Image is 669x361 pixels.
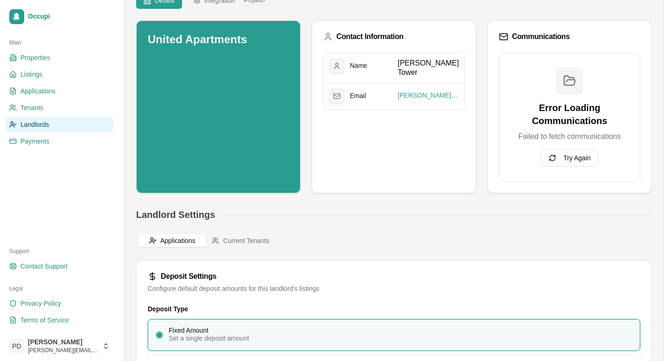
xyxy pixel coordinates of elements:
[160,236,196,245] span: Applications
[20,137,49,146] span: Payments
[6,6,113,28] a: Occupi
[156,331,163,339] button: Fixed AmountSet a single deposit amount
[6,244,113,259] div: Support
[541,150,599,166] button: Try Again
[9,339,24,354] span: PD
[6,50,113,65] a: Properties
[6,84,113,98] a: Applications
[148,272,640,281] div: Deposit Settings
[514,101,625,127] h3: Error Loading Communications
[20,86,56,96] span: Applications
[323,32,465,41] div: Contact Information
[499,32,640,41] div: Communications
[6,67,113,82] a: Listings
[6,296,113,311] a: Privacy Policy
[20,53,50,62] span: Properties
[28,13,110,21] span: Occupi
[20,120,49,129] span: Landlords
[20,70,42,79] span: Listings
[148,304,640,314] h4: Deposit Type
[223,236,269,245] span: Current Tenants
[20,103,43,112] span: Tenants
[148,284,640,293] div: Configure default deposit amounts for this landlord's listings
[169,334,632,343] div: Set a single deposit amount
[6,134,113,149] a: Payments
[28,338,98,347] span: [PERSON_NAME]
[350,92,366,100] span: Email
[6,313,113,328] a: Terms of Service
[6,281,113,296] div: Legal
[136,208,215,221] h2: Landlord Settings
[6,335,113,357] button: PD[PERSON_NAME][PERSON_NAME][EMAIL_ADDRESS][DOMAIN_NAME]
[148,32,289,47] h3: United Apartments
[6,35,113,50] div: Main
[20,299,61,308] span: Privacy Policy
[20,262,67,271] span: Contact Support
[6,100,113,115] a: Tenants
[20,315,69,325] span: Terms of Service
[6,117,113,132] a: Landlords
[6,259,113,274] a: Contact Support
[514,131,625,142] p: Failed to fetch communications
[398,59,459,77] div: [PERSON_NAME] Tower
[350,62,367,70] span: Name
[398,91,459,100] span: [PERSON_NAME][EMAIL_ADDRESS][DOMAIN_NAME]
[169,327,632,334] div: Fixed Amount
[28,347,98,354] span: [PERSON_NAME][EMAIL_ADDRESS][DOMAIN_NAME]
